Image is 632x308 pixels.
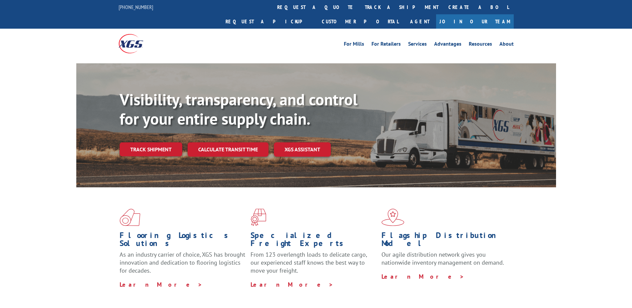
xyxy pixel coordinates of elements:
h1: Flooring Logistics Solutions [120,231,246,251]
h1: Flagship Distribution Model [381,231,507,251]
a: Join Our Team [436,14,514,29]
a: [PHONE_NUMBER] [119,4,153,10]
a: Agent [403,14,436,29]
span: Our agile distribution network gives you nationwide inventory management on demand. [381,251,504,266]
a: Resources [469,41,492,49]
a: Customer Portal [317,14,403,29]
a: For Mills [344,41,364,49]
img: xgs-icon-total-supply-chain-intelligence-red [120,209,140,226]
p: From 123 overlength loads to delicate cargo, our experienced staff knows the best way to move you... [251,251,376,280]
a: About [499,41,514,49]
span: As an industry carrier of choice, XGS has brought innovation and dedication to flooring logistics... [120,251,245,274]
a: Track shipment [120,142,182,156]
a: Learn More > [120,281,203,288]
b: Visibility, transparency, and control for your entire supply chain. [120,89,357,129]
a: For Retailers [371,41,401,49]
h1: Specialized Freight Experts [251,231,376,251]
img: xgs-icon-flagship-distribution-model-red [381,209,404,226]
a: Learn More > [251,281,333,288]
a: Calculate transit time [188,142,269,157]
img: xgs-icon-focused-on-flooring-red [251,209,266,226]
a: Services [408,41,427,49]
a: Learn More > [381,273,464,280]
a: XGS ASSISTANT [274,142,331,157]
a: Advantages [434,41,461,49]
a: Request a pickup [221,14,317,29]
